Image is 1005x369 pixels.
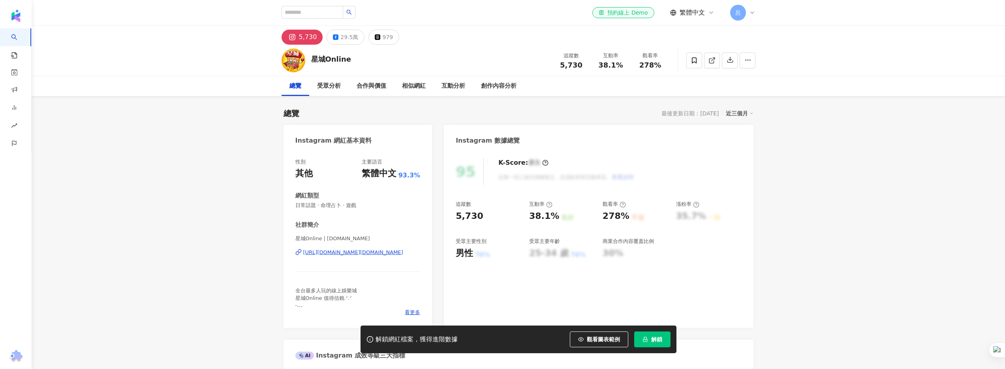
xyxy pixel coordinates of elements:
div: 解鎖網紅檔案，獲得進階數據 [376,335,458,344]
div: Instagram 成效等級三大指標 [295,351,405,360]
div: [URL][DOMAIN_NAME][DOMAIN_NAME] [303,249,403,256]
div: 追蹤數 [456,201,471,208]
div: 創作內容分析 [481,81,517,91]
span: lock [642,337,648,342]
div: 預約線上 Demo [599,9,648,17]
div: 漲粉率 [676,201,699,208]
span: search [346,9,352,15]
span: 日常話題 · 命理占卜 · 遊戲 [295,202,421,209]
div: 合作與價值 [357,81,386,91]
span: 解鎖 [651,336,662,343]
div: 主要語言 [362,158,382,166]
div: 性別 [295,158,306,166]
span: 93.3% [398,171,421,180]
a: [URL][DOMAIN_NAME][DOMAIN_NAME] [295,249,421,256]
img: KOL Avatar [282,49,305,72]
span: 呂 [735,8,741,17]
button: 觀看圖表範例 [570,331,628,347]
div: 星城Online [311,54,351,64]
div: 受眾主要性別 [456,238,487,245]
span: 278% [639,61,661,69]
div: 相似網紅 [402,81,426,91]
div: 近三個月 [726,108,753,119]
div: 商業合作內容覆蓋比例 [603,238,654,245]
img: logo icon [9,9,22,22]
div: 5,730 [299,32,317,43]
div: 29.5萬 [340,32,358,43]
span: 38.1% [598,61,623,69]
span: rise [11,118,17,136]
span: 繁體中文 [680,8,705,17]
span: 全台最多人玩的線上娛樂城 星城Online 值得信賴.ᐟ‪‪‪.ᐟ‪‪‪ - 🐔有料遊戲跨家🥚 【[PERSON_NAME]】超萌超萌[PERSON_NAME]🥳 🌬️刺激活動跨家☁️ 【風雲榜... [295,288,418,337]
button: 29.5萬 [327,30,364,45]
img: chrome extension [8,350,24,363]
div: 278% [603,210,629,222]
div: 追蹤數 [556,52,586,60]
div: 總覽 [289,81,301,91]
span: 觀看圖表範例 [587,336,620,343]
div: 受眾分析 [317,81,341,91]
span: 看更多 [405,309,420,316]
a: 預約線上 Demo [592,7,654,18]
button: 5,730 [282,30,323,45]
div: AI [295,352,314,360]
span: 5,730 [560,61,582,69]
div: 繁體中文 [362,168,396,180]
a: search [11,28,27,59]
div: 觀看率 [635,52,665,60]
span: 星城Online | [DOMAIN_NAME] [295,235,421,242]
button: 解鎖 [634,331,671,347]
div: 網紅類型 [295,192,319,200]
div: 社群簡介 [295,221,319,229]
div: 男性 [456,247,473,260]
div: 總覽 [284,108,299,119]
div: 互動分析 [441,81,465,91]
div: 38.1% [529,210,559,222]
div: 互動率 [529,201,552,208]
div: 最後更新日期：[DATE] [661,110,719,117]
div: Instagram 數據總覽 [456,136,520,145]
div: 互動率 [596,52,626,60]
div: Instagram 網紅基本資料 [295,136,372,145]
div: 979 [382,32,393,43]
div: 觀看率 [603,201,626,208]
div: 5,730 [456,210,483,222]
div: 其他 [295,168,313,180]
button: 979 [368,30,399,45]
div: K-Score : [498,158,549,167]
div: 受眾主要年齡 [529,238,560,245]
